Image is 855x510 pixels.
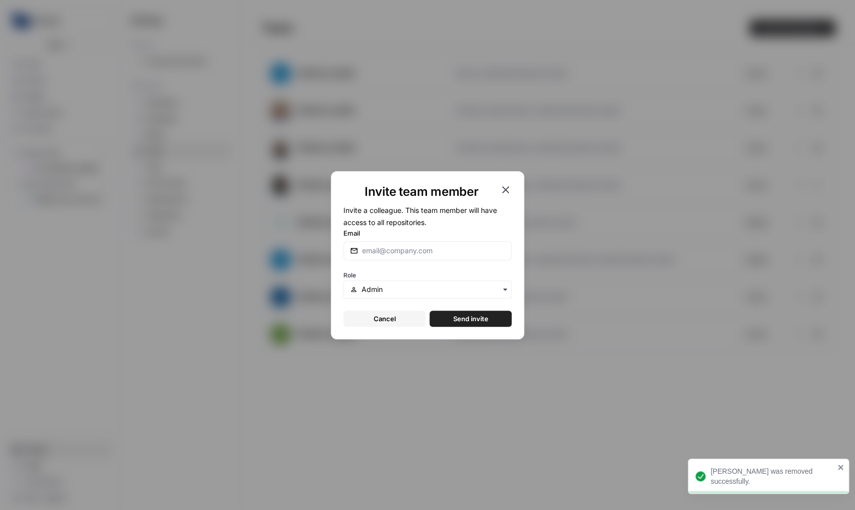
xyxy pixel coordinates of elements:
[343,228,512,238] label: Email
[374,314,396,324] span: Cancel
[343,184,500,200] h1: Invite team member
[837,463,844,471] button: close
[343,271,356,279] span: Role
[343,206,497,227] span: Invite a colleague. This team member will have access to all repositories.
[343,311,425,327] button: Cancel
[362,246,505,256] input: email@company.com
[453,314,488,324] span: Send invite
[362,284,505,295] input: Admin
[710,466,834,486] div: [PERSON_NAME] was removed successfully.
[430,311,512,327] button: Send invite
